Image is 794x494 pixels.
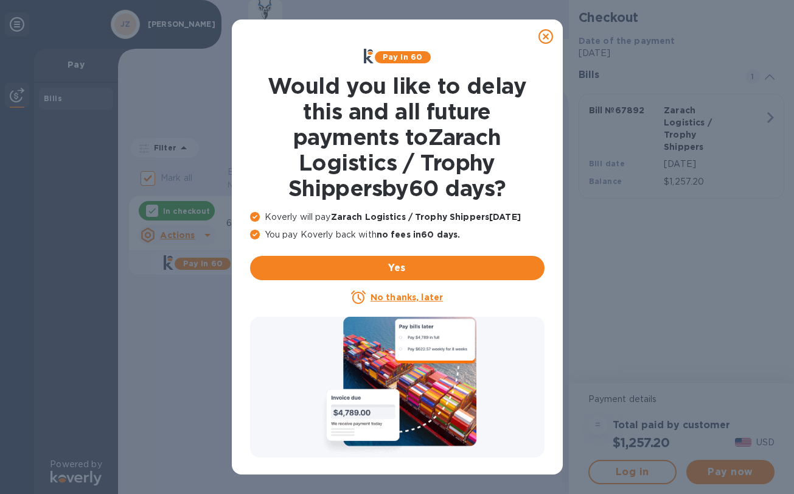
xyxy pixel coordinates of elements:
[260,261,535,275] span: Yes
[377,230,460,239] b: no fees in 60 days .
[371,292,443,302] u: No thanks, later
[383,52,422,62] b: Pay in 60
[250,73,545,201] h1: Would you like to delay this and all future payments to Zarach Logistics / Trophy Shippers by 60 ...
[331,212,521,222] b: Zarach Logistics / Trophy Shippers [DATE]
[250,256,545,280] button: Yes
[250,228,545,241] p: You pay Koverly back with
[250,211,545,224] p: Koverly will pay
